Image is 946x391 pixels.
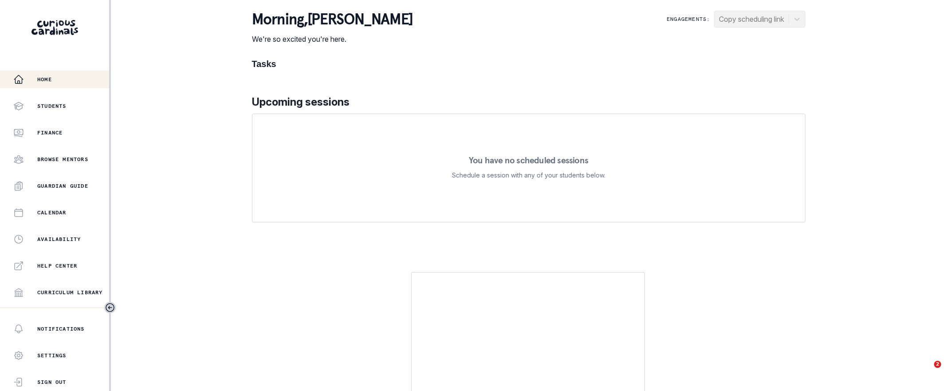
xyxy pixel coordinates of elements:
p: Home [37,76,52,83]
p: Browse Mentors [37,156,88,163]
span: 2 [934,361,941,368]
iframe: Intercom live chat [916,361,937,382]
p: Guardian Guide [37,182,88,190]
p: morning , [PERSON_NAME] [252,11,413,28]
p: Sign Out [37,379,67,386]
img: Curious Cardinals Logo [31,20,78,35]
p: You have no scheduled sessions [469,156,588,165]
h1: Tasks [252,59,805,69]
p: Finance [37,129,63,136]
p: Engagements: [667,16,710,23]
p: We're so excited you're here. [252,34,413,44]
p: Upcoming sessions [252,94,805,110]
p: Notifications [37,325,85,332]
p: Availability [37,236,81,243]
p: Schedule a session with any of your students below. [452,170,605,181]
p: Settings [37,352,67,359]
button: Toggle sidebar [104,302,116,313]
p: Students [37,103,67,110]
p: Curriculum Library [37,289,103,296]
p: Calendar [37,209,67,216]
p: Help Center [37,262,77,269]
